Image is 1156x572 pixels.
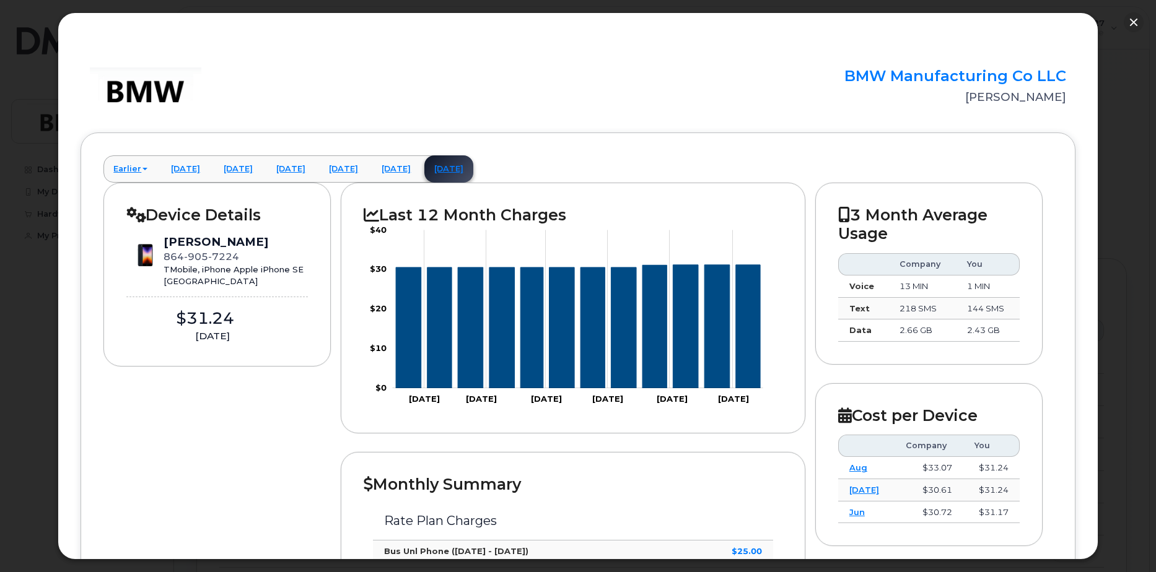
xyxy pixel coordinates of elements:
[849,325,872,335] strong: Data
[396,265,761,388] g: Series
[409,394,440,404] tspan: [DATE]
[956,298,1020,320] td: 144 SMS
[384,514,762,527] h3: Rate Plan Charges
[849,507,865,517] a: Jun
[593,394,624,404] tspan: [DATE]
[384,546,528,556] strong: Bus Unl Phone ([DATE] - [DATE])
[956,319,1020,342] td: 2.43 GB
[963,457,1020,479] td: $31.24
[963,501,1020,524] td: $31.17
[963,435,1020,457] th: You
[849,485,879,495] a: [DATE]
[895,457,963,479] td: $33.07
[126,307,283,330] div: $31.24
[370,343,387,353] tspan: $10
[895,435,963,457] th: Company
[1102,518,1147,563] iframe: Messenger Launcher
[838,406,1020,425] h2: Cost per Device
[375,383,387,392] tspan: $0
[532,394,563,404] tspan: [DATE]
[849,462,867,472] a: Aug
[370,225,763,404] g: Chart
[888,298,956,320] td: 218 SMS
[718,394,749,404] tspan: [DATE]
[895,479,963,501] td: $30.61
[657,394,688,404] tspan: [DATE]
[963,479,1020,501] td: $31.24
[888,319,956,342] td: 2.66 GB
[126,329,298,343] div: [DATE]
[895,501,963,524] td: $30.72
[732,546,762,556] strong: $25.00
[364,475,782,493] h2: Monthly Summary
[466,394,497,404] tspan: [DATE]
